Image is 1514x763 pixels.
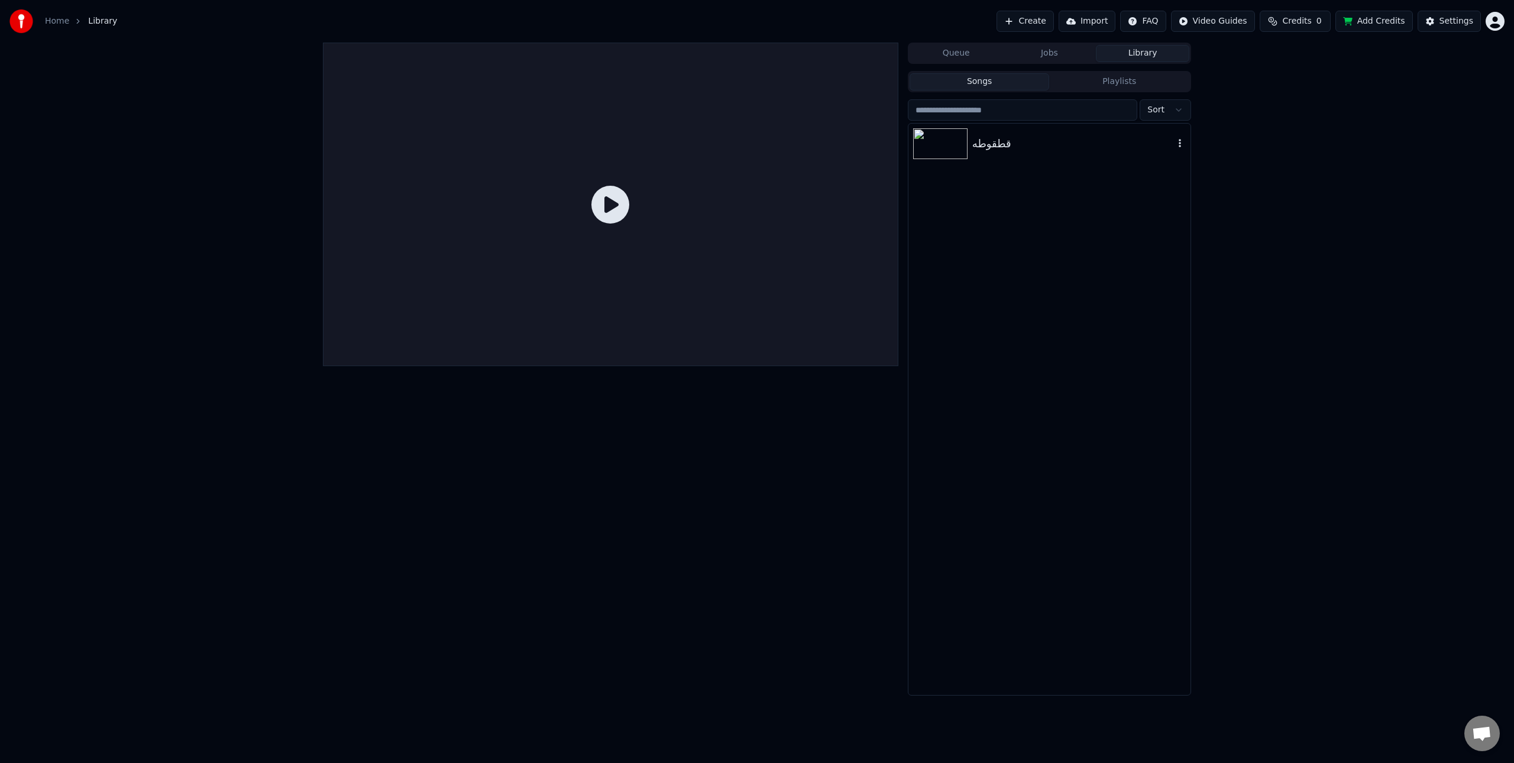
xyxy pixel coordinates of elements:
span: Library [88,15,117,27]
button: Jobs [1003,45,1096,62]
button: Library [1096,45,1189,62]
button: Songs [910,73,1050,90]
button: Settings [1418,11,1481,32]
button: Video Guides [1171,11,1255,32]
button: Credits0 [1260,11,1331,32]
span: 0 [1316,15,1322,27]
button: FAQ [1120,11,1166,32]
span: Sort [1147,104,1164,116]
button: Playlists [1049,73,1189,90]
a: Home [45,15,69,27]
nav: breadcrumb [45,15,117,27]
button: Queue [910,45,1003,62]
button: Create [997,11,1054,32]
button: Add Credits [1335,11,1413,32]
div: قطقوطه [972,135,1174,152]
span: Credits [1282,15,1311,27]
a: Open chat [1464,716,1500,751]
img: youka [9,9,33,33]
button: Import [1059,11,1115,32]
div: Settings [1439,15,1473,27]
